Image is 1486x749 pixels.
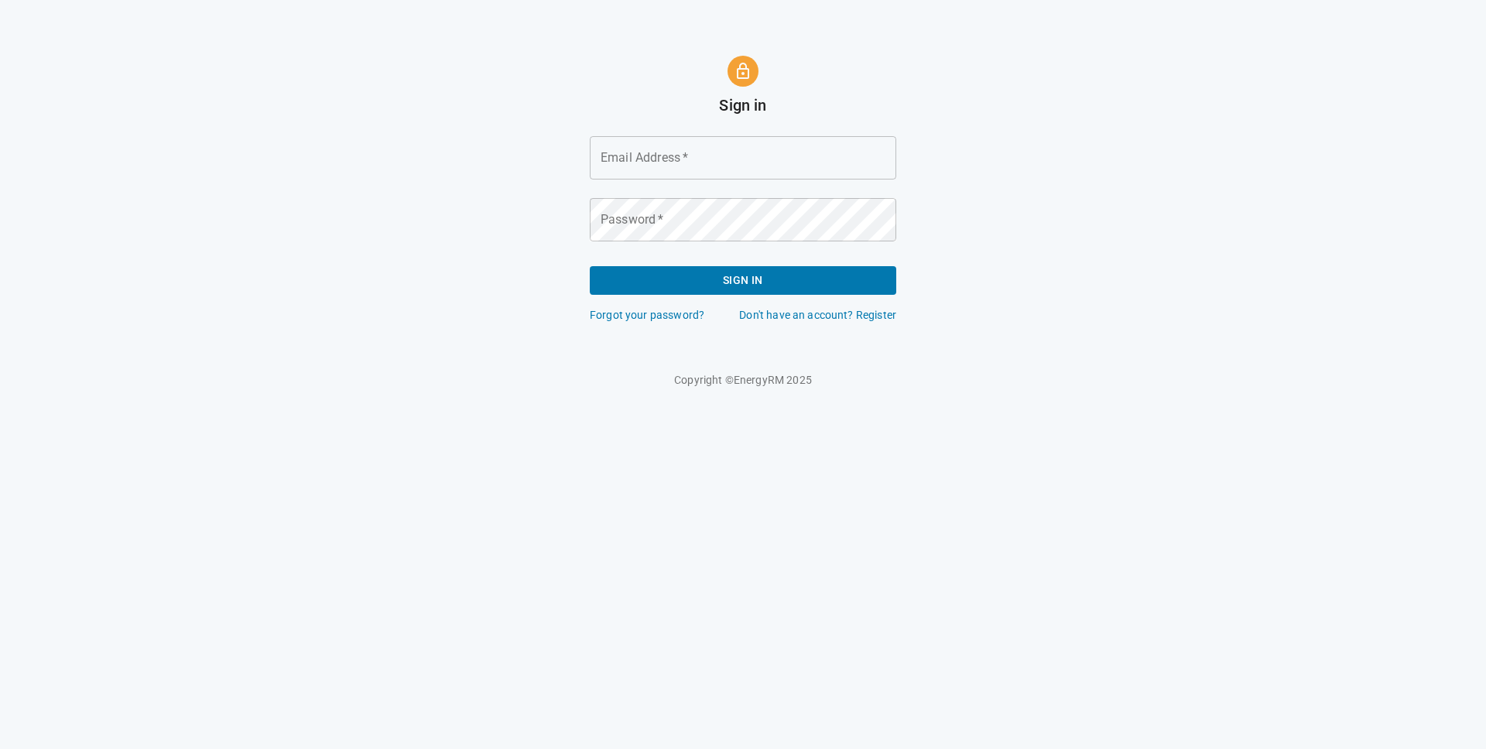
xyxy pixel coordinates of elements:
h6: Sign in [719,93,766,118]
a: Forgot your password? [590,309,704,321]
a: EnergyRM [734,374,784,386]
p: Copyright © 2025 [590,372,896,388]
a: Don't have an account? Register [739,309,896,321]
button: Sign In [590,266,896,295]
span: Sign In [723,271,763,290]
